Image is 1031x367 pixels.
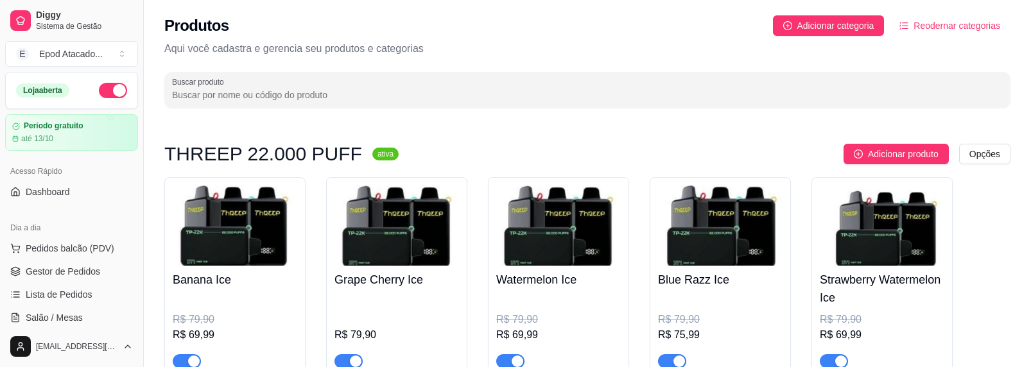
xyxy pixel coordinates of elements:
[914,19,1000,33] span: Reodernar categorias
[21,133,53,144] article: até 13/10
[658,312,783,327] div: R$ 79,90
[658,327,783,343] div: R$ 75,99
[496,327,621,343] div: R$ 69,99
[39,47,103,60] div: Epod Atacado ...
[164,15,229,36] h2: Produtos
[5,41,138,67] button: Select a team
[496,185,621,266] img: product-image
[5,261,138,282] a: Gestor de Pedidos
[172,76,229,87] label: Buscar produto
[889,15,1010,36] button: Reodernar categorias
[26,311,83,324] span: Salão / Mesas
[5,114,138,151] a: Período gratuitoaté 13/10
[854,149,863,158] span: plus-circle
[372,148,399,160] sup: ativa
[820,327,944,343] div: R$ 69,99
[658,185,783,266] img: product-image
[844,144,949,164] button: Adicionar produto
[36,10,133,21] span: Diggy
[5,218,138,238] div: Dia a dia
[99,83,127,98] button: Alterar Status
[496,271,621,289] h4: Watermelon Ice
[783,21,792,30] span: plus-circle
[26,242,114,255] span: Pedidos balcão (PDV)
[334,327,459,343] div: R$ 79,90
[658,271,783,289] h4: Blue Razz Ice
[173,312,297,327] div: R$ 79,90
[5,238,138,259] button: Pedidos balcão (PDV)
[173,327,297,343] div: R$ 69,99
[36,341,117,352] span: [EMAIL_ADDRESS][DOMAIN_NAME]
[820,312,944,327] div: R$ 79,90
[797,19,874,33] span: Adicionar categoria
[899,21,908,30] span: ordered-list
[5,307,138,328] a: Salão / Mesas
[16,83,69,98] div: Loja aberta
[164,146,362,162] h3: THREEP 22.000 PUFF
[173,271,297,289] h4: Banana Ice
[773,15,885,36] button: Adicionar categoria
[334,271,459,289] h4: Grape Cherry Ice
[868,147,939,161] span: Adicionar produto
[172,89,1003,101] input: Buscar produto
[334,185,459,266] img: product-image
[36,21,133,31] span: Sistema de Gestão
[5,182,138,202] a: Dashboard
[5,161,138,182] div: Acesso Rápido
[5,331,138,362] button: [EMAIL_ADDRESS][DOMAIN_NAME]
[5,5,138,36] a: DiggySistema de Gestão
[16,47,29,60] span: E
[5,284,138,305] a: Lista de Pedidos
[820,185,944,266] img: product-image
[26,185,70,198] span: Dashboard
[164,41,1010,56] p: Aqui você cadastra e gerencia seu produtos e categorias
[173,185,297,266] img: product-image
[26,265,100,278] span: Gestor de Pedidos
[959,144,1010,164] button: Opções
[496,312,621,327] div: R$ 79,90
[24,121,83,131] article: Período gratuito
[969,147,1000,161] span: Opções
[820,271,944,307] h4: Strawberry Watermelon Ice
[26,288,92,301] span: Lista de Pedidos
